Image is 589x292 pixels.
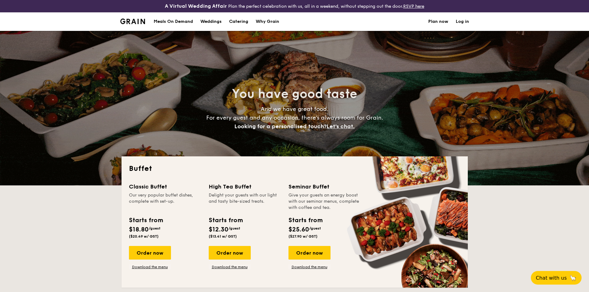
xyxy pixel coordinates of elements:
[288,182,361,191] div: Seminar Buffet
[120,19,145,24] a: Logotype
[129,192,201,211] div: Our very popular buffet dishes, complete with set-up.
[309,226,321,231] span: /guest
[209,192,281,211] div: Delight your guests with our light and tasty bite-sized treats.
[129,216,163,225] div: Starts from
[200,12,222,31] div: Weddings
[229,12,248,31] h1: Catering
[165,2,227,10] h4: A Virtual Wedding Affair
[327,123,355,130] span: Let's chat.
[403,4,424,9] a: RSVP here
[209,234,237,239] span: ($13.41 w/ GST)
[428,12,448,31] a: Plan now
[252,12,283,31] a: Why Grain
[228,226,240,231] span: /guest
[288,234,318,239] span: ($27.90 w/ GST)
[209,226,228,233] span: $12.30
[288,226,309,233] span: $25.60
[531,271,582,285] button: Chat with us🦙
[129,182,201,191] div: Classic Buffet
[536,275,567,281] span: Chat with us
[129,246,171,260] div: Order now
[256,12,279,31] div: Why Grain
[232,87,357,101] span: You have good taste
[288,192,361,211] div: Give your guests an energy boost with our seminar menus, complete with coffee and tea.
[129,164,460,174] h2: Buffet
[206,106,383,130] span: And we have great food. For every guest and any occasion, there’s always room for Grain.
[209,182,281,191] div: High Tea Buffet
[129,234,159,239] span: ($20.49 w/ GST)
[234,123,327,130] span: Looking for a personalised touch?
[569,274,577,281] span: 🦙
[120,19,145,24] img: Grain
[197,12,225,31] a: Weddings
[150,12,197,31] a: Meals On Demand
[129,264,171,269] a: Download the menu
[225,12,252,31] a: Catering
[288,264,331,269] a: Download the menu
[209,216,242,225] div: Starts from
[456,12,469,31] a: Log in
[129,226,149,233] span: $18.80
[209,246,251,260] div: Order now
[117,2,473,10] div: Plan the perfect celebration with us, all in a weekend, without stepping out the door.
[154,12,193,31] div: Meals On Demand
[288,246,331,260] div: Order now
[149,226,160,231] span: /guest
[209,264,251,269] a: Download the menu
[288,216,322,225] div: Starts from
